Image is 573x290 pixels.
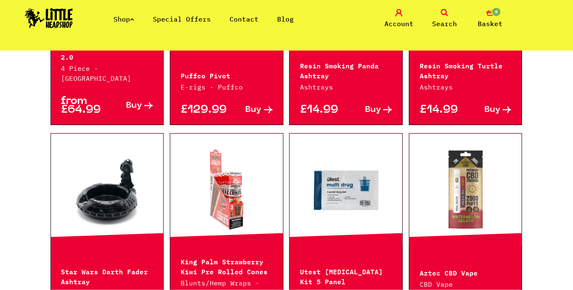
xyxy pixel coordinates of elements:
[466,106,512,114] a: Buy
[114,15,134,23] a: Shop
[484,106,500,114] span: Buy
[181,106,227,114] p: £129.99
[384,19,413,29] span: Account
[227,106,273,114] a: Buy
[181,70,273,80] p: Puffco Pivot
[432,19,457,29] span: Search
[126,101,142,110] span: Buy
[478,19,503,29] span: Basket
[277,15,294,23] a: Blog
[230,15,259,23] a: Contact
[300,82,392,92] p: Ashtrays
[25,8,73,28] img: Little Head Shop Logo
[61,266,153,286] p: Star Wars Darth Fader Ashtray
[181,82,273,92] p: E-rigs · Puffco
[181,256,273,276] p: King Palm Strawberry Kiwi Pre Rolled Cones
[61,97,107,114] p: from £64.99
[420,279,512,289] p: CBD Vape
[300,106,346,114] p: £14.99
[365,106,381,114] span: Buy
[300,60,392,80] p: Resin Smoking Panda Ashtray
[300,266,392,286] p: Utest [MEDICAL_DATA] Kit 5 Panel
[346,106,392,114] a: Buy
[61,63,153,83] p: 4 Piece · [GEOGRAPHIC_DATA]
[107,97,153,114] a: Buy
[420,60,512,80] p: Resin Smoking Turtle Ashtray
[420,267,512,277] p: Aztec CBD Vape
[420,106,466,114] p: £14.99
[424,9,465,29] a: Search
[469,9,511,29] a: 0 Basket
[246,106,262,114] span: Buy
[491,7,501,17] span: 0
[420,82,512,92] p: Ashtrays
[153,15,211,23] a: Special Offers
